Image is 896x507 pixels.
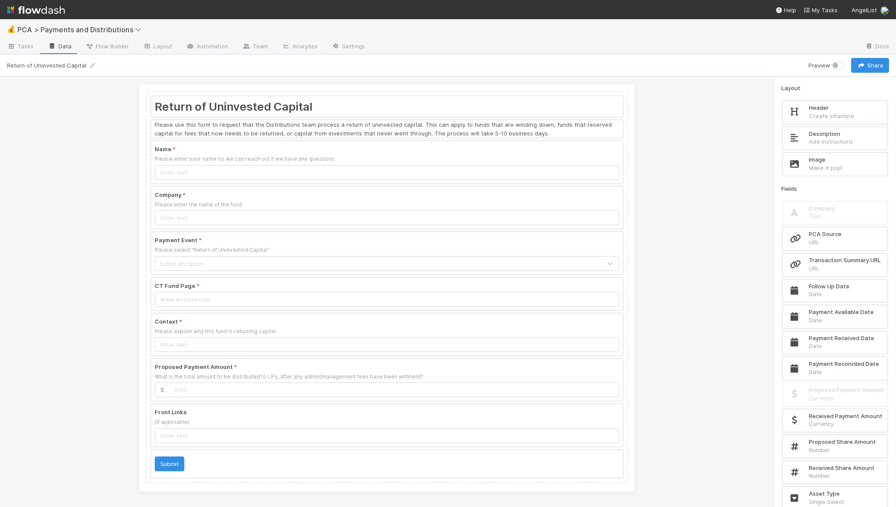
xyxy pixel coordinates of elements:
[809,205,884,212] h2: Company
[851,58,889,73] button: Share
[880,6,889,15] img: avatar_8e0a024e-b700-4f9f-aecf-6f1e79dccd3c.png
[803,6,838,14] a: My Tasks
[809,212,884,220] p: Text
[809,316,884,324] p: Date
[7,3,65,17] img: logo-inverted-e16ddd16eac7371096b0.svg
[858,40,896,54] a: Docs
[809,439,884,446] h2: Proposed Share Amount
[7,61,97,70] div: Return of Uninvested Capital
[809,471,884,480] p: Number
[235,40,275,54] a: Team
[809,490,884,497] h2: Asset Type
[809,465,884,472] h2: Received Share Amount
[275,40,325,54] a: Analytics
[809,335,884,342] h2: Payment Received Date
[781,184,889,193] div: Fields
[7,26,16,33] span: 💰
[809,497,884,506] p: Single Select
[41,40,78,54] a: Data
[809,394,884,402] p: Currency
[809,264,884,273] p: URL
[809,257,884,264] h2: Transaction Summary URL
[78,40,136,54] a: Flow Builder
[781,84,889,92] div: Layout
[136,40,179,54] a: Layout
[808,61,830,70] span: Preview
[809,290,884,298] p: Date
[809,368,884,376] p: Date
[803,7,838,14] span: My Tasks
[179,40,235,54] a: Automation
[809,163,884,172] p: Make it pop!
[809,387,884,394] h2: Proposed Payment Amount
[809,105,884,112] h2: Header
[809,419,884,428] p: Currency
[852,7,877,14] span: AngelList
[7,42,34,51] span: Tasks
[809,413,884,420] h2: Received Payment Amount
[809,131,884,138] h2: Description
[85,42,129,51] span: Flow Builder
[809,309,884,316] h2: Payment Available Date
[809,137,884,146] p: Add instructions
[809,238,884,247] p: URL
[775,6,796,14] div: Help
[17,25,146,34] span: PCA > Payments and Distributions
[809,156,884,163] h2: Image
[809,361,884,368] h2: Payment Reconciled Date
[809,341,884,350] p: Date
[809,231,884,238] h2: PCA Source
[325,40,372,54] a: Settings
[809,446,884,454] p: Number
[809,283,884,290] h2: Follow Up Date
[809,112,884,120] p: Create structure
